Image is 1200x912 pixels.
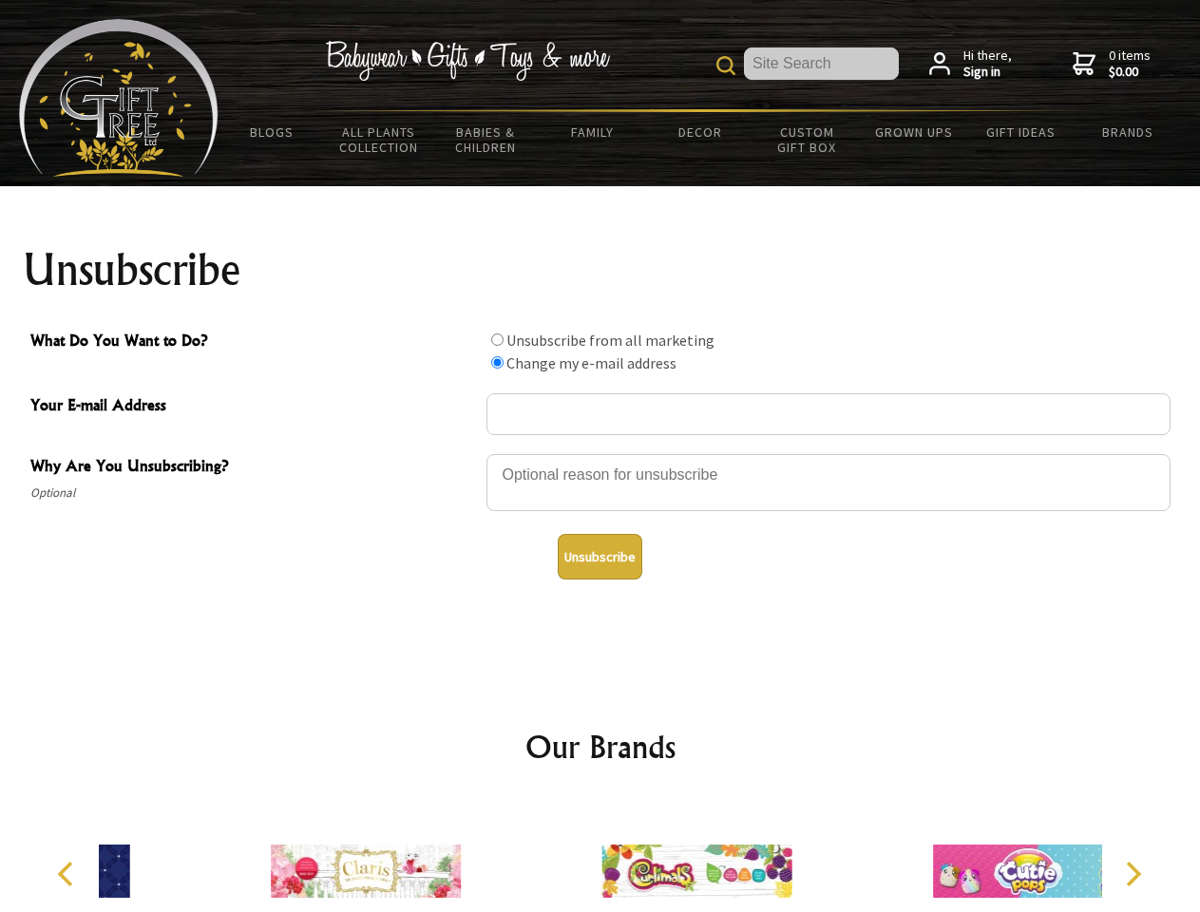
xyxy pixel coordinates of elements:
input: What Do You Want to Do? [491,333,504,346]
a: Hi there,Sign in [929,47,1012,81]
a: 0 items$0.00 [1073,47,1151,81]
h1: Unsubscribe [23,247,1178,293]
button: Previous [48,853,89,895]
input: Your E-mail Address [486,393,1171,435]
span: What Do You Want to Do? [30,329,477,356]
a: Gift Ideas [967,112,1075,152]
strong: Sign in [963,64,1012,81]
a: Family [540,112,647,152]
img: Babywear - Gifts - Toys & more [325,41,610,81]
img: Babyware - Gifts - Toys and more... [19,19,219,177]
label: Change my e-mail address [506,353,676,372]
a: BLOGS [219,112,326,152]
strong: $0.00 [1109,64,1151,81]
label: Unsubscribe from all marketing [506,331,714,350]
button: Next [1112,853,1153,895]
span: Why Are You Unsubscribing? [30,454,477,482]
textarea: Why Are You Unsubscribing? [486,454,1171,511]
img: product search [716,56,735,75]
a: Custom Gift Box [753,112,861,167]
a: Decor [646,112,753,152]
span: Optional [30,482,477,504]
input: What Do You Want to Do? [491,356,504,369]
a: All Plants Collection [326,112,433,167]
a: Grown Ups [860,112,967,152]
input: Site Search [744,47,899,80]
button: Unsubscribe [558,534,642,579]
h2: Our Brands [38,724,1163,769]
span: 0 items [1109,47,1151,81]
a: Brands [1075,112,1182,152]
span: Your E-mail Address [30,393,477,421]
a: Babies & Children [432,112,540,167]
span: Hi there, [963,47,1012,81]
